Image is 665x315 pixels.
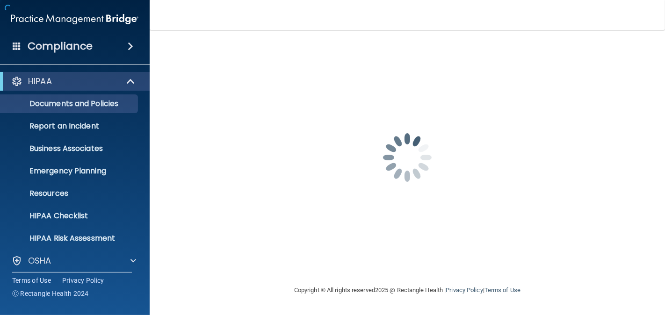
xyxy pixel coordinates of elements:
[11,76,136,87] a: HIPAA
[6,189,134,198] p: Resources
[11,10,138,29] img: PMB logo
[12,276,51,285] a: Terms of Use
[446,286,483,294] a: Privacy Policy
[484,286,520,294] a: Terms of Use
[28,255,51,266] p: OSHA
[6,234,134,243] p: HIPAA Risk Assessment
[28,76,52,87] p: HIPAA
[6,122,134,131] p: Report an Incident
[6,211,134,221] p: HIPAA Checklist
[6,144,134,153] p: Business Associates
[28,40,93,53] h4: Compliance
[12,289,89,298] span: Ⓒ Rectangle Health 2024
[62,276,104,285] a: Privacy Policy
[237,275,578,305] div: Copyright © All rights reserved 2025 @ Rectangle Health | |
[11,255,136,266] a: OSHA
[6,166,134,176] p: Emergency Planning
[6,99,134,108] p: Documents and Policies
[361,111,454,204] img: spinner.e123f6fc.gif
